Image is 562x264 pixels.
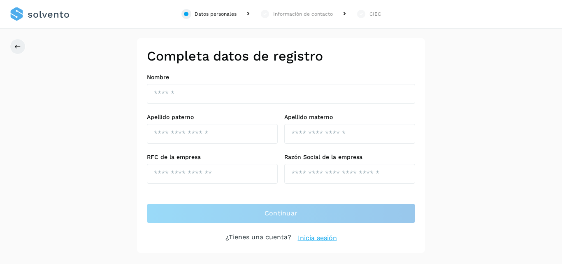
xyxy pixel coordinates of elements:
[284,154,415,161] label: Razón Social de la empresa
[273,10,333,18] div: Información de contacto
[298,233,337,243] a: Inicia sesión
[195,10,237,18] div: Datos personales
[147,114,278,121] label: Apellido paterno
[369,10,381,18] div: CIEC
[147,203,415,223] button: Continuar
[147,154,278,161] label: RFC de la empresa
[225,233,291,243] p: ¿Tienes una cuenta?
[284,114,415,121] label: Apellido materno
[265,209,298,218] span: Continuar
[147,48,415,64] h2: Completa datos de registro
[147,74,415,81] label: Nombre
